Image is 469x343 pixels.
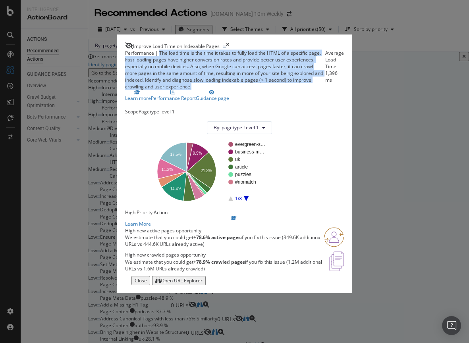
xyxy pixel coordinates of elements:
div: Learn More [125,220,344,227]
div: Learn more [125,95,151,102]
text: uk [235,157,241,162]
img: Equal [223,46,226,48]
span: Improve Load Time on Indexable Pages [133,43,220,50]
div: The load time is the time it takes to fully load the HTML of a specific page. Fast loading pages ... [125,50,325,90]
strong: +78.9% crawled pages [193,259,245,265]
div: Pagetype level 1 [139,108,278,115]
button: By: pagetype Level 1 [207,121,272,134]
span: By: pagetype Level 1 [214,124,259,131]
div: eye-slash [125,42,133,49]
img: RO06QsNG.png [324,227,344,247]
text: 11.2% [162,167,173,172]
div: times [226,42,230,50]
text: 14.4% [170,187,181,191]
text: puzzles [235,172,251,177]
div: Open URL Explorer [161,277,203,284]
text: evergreen-s… [235,142,265,147]
div: High new crawled pages opportunity [125,251,329,258]
div: Performance Report [151,95,196,102]
a: Guidance page [196,90,229,102]
div: Guidance page [196,95,229,102]
div: Scope [125,108,139,115]
button: Close [131,276,150,285]
div: 1,396 ms [325,70,344,83]
div: modal [117,34,352,293]
p: We estimate that you could get if you fix this issue (1.2M additional URLs vs 1.6M URLs already c... [125,259,329,272]
p: We estimate that you could get if you fix this issue (349.6K additional URLs vs 444.6K URLs alrea... [125,234,324,247]
text: business-m… [235,149,264,155]
text: 21.3% [201,168,212,172]
text: #nomatch [235,179,256,185]
text: 17.5% [170,152,181,157]
text: 1/3 [235,196,242,201]
text: 9.9% [193,151,202,155]
div: Open Intercom Messenger [442,316,461,335]
text: article [235,164,248,170]
strong: +78.6% active pages [193,234,241,241]
a: Learn more [125,90,151,102]
span: Performance [125,50,154,56]
img: e5DMFwAAAABJRU5ErkJggg== [329,251,344,271]
div: Close [135,277,147,284]
span: | [155,50,158,56]
a: Performance Report [151,90,196,102]
div: High new active pages opportunity [125,227,324,234]
span: High Priority Action [125,209,168,216]
div: Average Load Time [325,50,344,70]
button: Open URL Explorer [152,276,206,285]
svg: A chart. [145,140,272,203]
a: Learn More [125,216,344,227]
